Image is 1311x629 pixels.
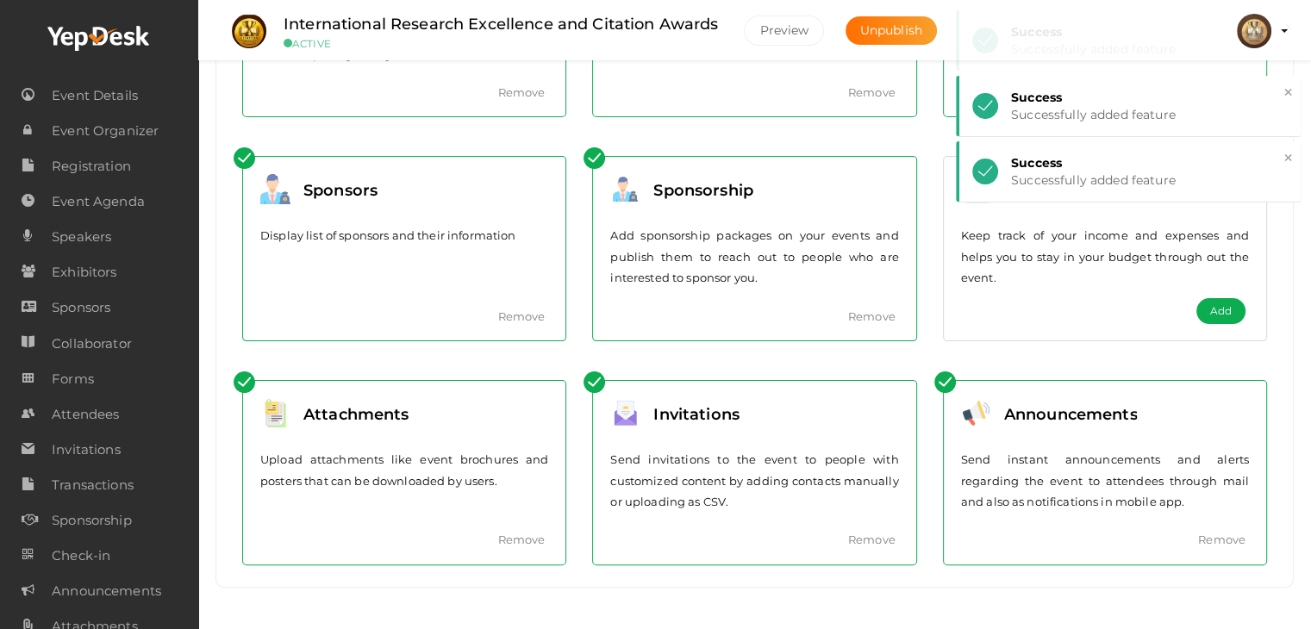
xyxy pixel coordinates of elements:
button: Unpublish [846,16,937,45]
button: × [1283,83,1294,103]
label: International Research Excellence and Citation Awards [284,12,718,37]
span: Registration [52,149,131,184]
span: Announcements [52,574,161,608]
span: Sponsors [52,290,110,325]
a: Remove [848,532,896,546]
div: Success [1011,154,1288,171]
span: Event Agenda [52,184,145,219]
span: Sponsorship [52,503,132,538]
a: Remove [497,309,545,323]
span: Forms [52,362,94,396]
button: Preview [744,16,824,46]
p: Keep track of your income and expenses and helps you to stay in your budget through out the event. [961,225,1249,289]
a: Remove [497,85,545,99]
img: success.svg [584,147,605,169]
span: Transactions [52,468,134,502]
img: XP8PS5M8_small.jpeg [232,14,266,48]
button: Add [1196,298,1245,324]
button: × [1283,17,1294,37]
p: Add sponsorship packages on your events and publish them to reach out to people who are intereste... [610,225,898,289]
a: Remove [848,309,896,323]
span: Attendees [52,397,119,432]
img: success.svg [234,147,255,169]
span: Speakers [52,220,111,254]
label: Invitations [653,402,740,427]
label: Sponsors [303,178,378,203]
div: Success [1011,89,1288,106]
label: Sponsorship [653,178,753,203]
img: attachments.svg [260,398,290,428]
label: Announcements [1004,402,1138,427]
div: Success [1011,23,1288,40]
span: Exhibitors [52,255,116,290]
img: announcements.svg [961,398,991,428]
div: Successfully added feature [1011,171,1288,189]
p: Display list of sponsors and their information [260,225,548,246]
button: × [1283,148,1294,168]
a: Remove [1198,532,1245,546]
div: Successfully added feature [1011,106,1288,123]
span: Add [1210,302,1232,320]
img: success.svg [934,371,956,393]
img: invitations.svg [610,398,640,428]
div: Successfully added feature [1011,40,1288,58]
span: Event Details [52,78,138,113]
img: success.svg [584,371,605,393]
span: Check-in [52,539,110,573]
img: sponsor.svg [260,174,290,204]
span: Invitations [52,433,121,467]
p: Upload attachments like event brochures and posters that can be downloaded by users. [260,449,548,491]
img: success.svg [234,371,255,393]
small: ACTIVE [284,37,718,50]
label: Attachments [303,402,409,427]
a: Remove [848,85,896,99]
p: Send invitations to the event to people with customized content by adding contacts manually or up... [610,449,898,513]
span: Unpublish [860,22,922,38]
a: Remove [497,532,545,546]
img: sponsorship.svg [610,174,640,204]
span: Event Organizer [52,114,159,148]
p: Send instant announcements and alerts regarding the event to attendees through mail and also as n... [961,449,1249,513]
span: Collaborator [52,327,132,361]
